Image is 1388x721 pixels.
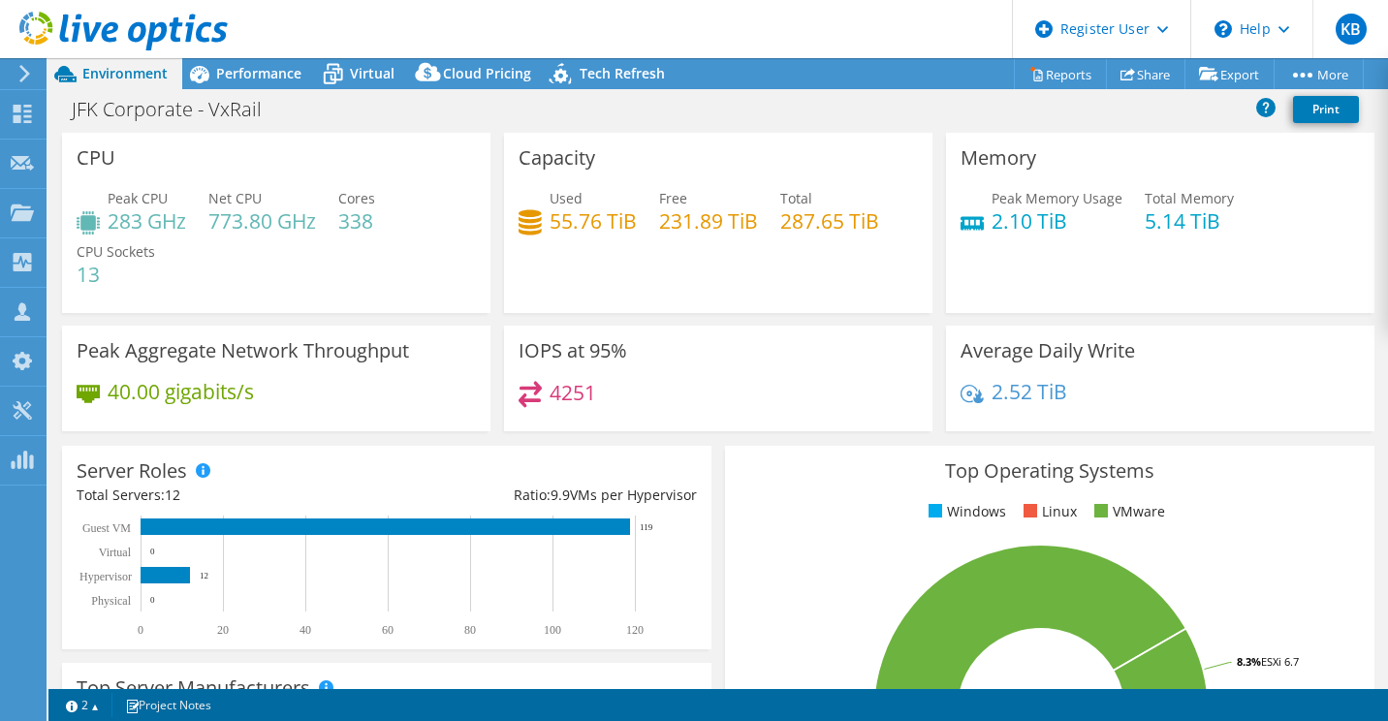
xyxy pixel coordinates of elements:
span: Peak CPU [108,189,168,207]
a: Reports [1014,59,1107,89]
span: Virtual [350,64,394,82]
a: Export [1184,59,1275,89]
h3: Average Daily Write [961,340,1135,361]
text: Hypervisor [79,570,132,583]
text: Guest VM [82,521,131,535]
text: 0 [138,623,143,637]
span: Peak Memory Usage [992,189,1122,207]
span: Tech Refresh [580,64,665,82]
span: Cores [338,189,375,207]
div: Ratio: VMs per Hypervisor [387,485,697,506]
h4: 2.52 TiB [992,381,1067,402]
span: 9.9 [551,486,570,504]
h3: Server Roles [77,460,187,482]
span: KB [1336,14,1367,45]
a: Project Notes [111,693,225,717]
h4: 773.80 GHz [208,210,316,232]
h4: 287.65 TiB [780,210,879,232]
span: Total Memory [1145,189,1234,207]
text: 12 [200,571,208,580]
text: 120 [626,623,644,637]
h3: Capacity [519,147,595,169]
span: Performance [216,64,301,82]
text: 20 [217,623,229,637]
h4: 231.89 TiB [659,210,758,232]
text: Virtual [99,546,132,559]
text: 0 [150,547,155,556]
h4: 283 GHz [108,210,186,232]
h4: 5.14 TiB [1145,210,1234,232]
tspan: ESXi 6.7 [1261,654,1299,669]
h3: Top Server Manufacturers [77,677,310,699]
text: 80 [464,623,476,637]
a: More [1274,59,1364,89]
li: Windows [924,501,1006,522]
div: Total Servers: [77,485,387,506]
span: Environment [82,64,168,82]
svg: \n [1214,20,1232,38]
text: 60 [382,623,394,637]
text: Physical [91,594,131,608]
span: CPU Sockets [77,242,155,261]
h3: CPU [77,147,115,169]
h4: 13 [77,264,155,285]
span: Net CPU [208,189,262,207]
a: Share [1106,59,1185,89]
h4: 2.10 TiB [992,210,1122,232]
a: Print [1293,96,1359,123]
h4: 40.00 gigabits/s [108,381,254,402]
text: 40 [300,623,311,637]
span: Cloud Pricing [443,64,531,82]
span: Total [780,189,812,207]
li: Linux [1019,501,1077,522]
h4: 338 [338,210,375,232]
text: 119 [640,522,653,532]
tspan: 8.3% [1237,654,1261,669]
h3: Top Operating Systems [740,460,1360,482]
h3: Peak Aggregate Network Throughput [77,340,409,361]
span: Free [659,189,687,207]
h3: IOPS at 95% [519,340,627,361]
li: VMware [1089,501,1165,522]
h4: 55.76 TiB [550,210,637,232]
h3: Memory [961,147,1036,169]
h1: JFK Corporate - VxRail [63,99,292,120]
span: Used [550,189,583,207]
span: 12 [165,486,180,504]
text: 0 [150,595,155,605]
h4: 4251 [550,382,596,403]
a: 2 [52,693,112,717]
text: 100 [544,623,561,637]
